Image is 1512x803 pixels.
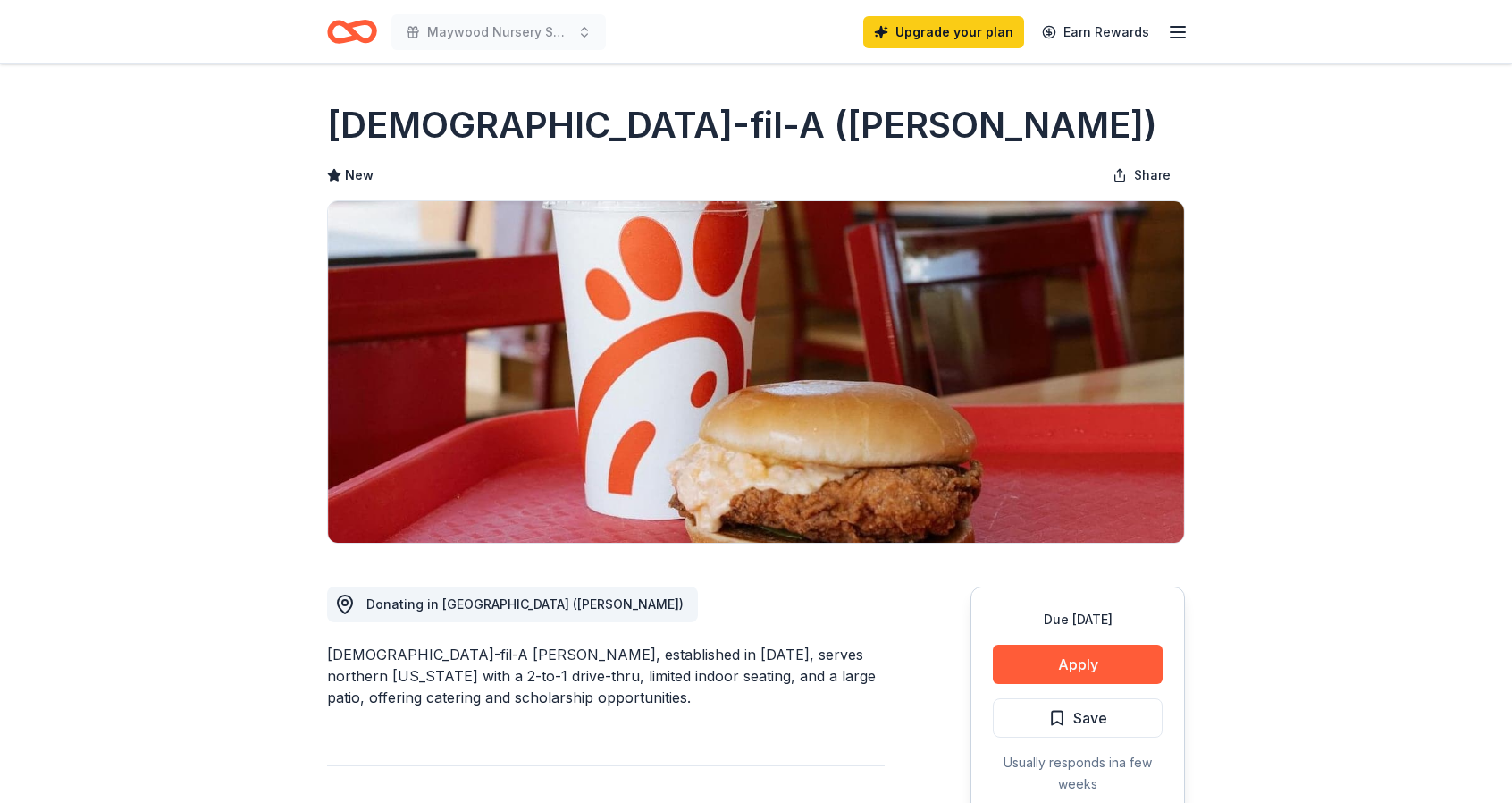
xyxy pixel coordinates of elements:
a: Home [327,11,377,53]
span: New [345,165,374,186]
h1: [DEMOGRAPHIC_DATA]-fil-A ([PERSON_NAME]) [327,100,1157,150]
button: Share [1098,157,1185,193]
img: Image for Chick-fil-A (Ramsey) [328,201,1184,543]
div: [DEMOGRAPHIC_DATA]-fil-A [PERSON_NAME], established in [DATE], serves northern [US_STATE] with a ... [327,644,885,708]
div: Due [DATE] [993,609,1163,630]
span: Maywood Nursery School Tricky Tray [427,21,570,43]
a: Upgrade your plan [863,16,1024,48]
button: Maywood Nursery School Tricky Tray [391,14,606,50]
a: Earn Rewards [1031,16,1160,48]
span: Donating in [GEOGRAPHIC_DATA] ([PERSON_NAME]) [366,596,684,612]
div: Usually responds in a few weeks [993,752,1163,795]
span: Save [1073,706,1107,730]
span: Share [1134,165,1171,186]
button: Save [993,698,1163,738]
button: Apply [993,645,1163,684]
